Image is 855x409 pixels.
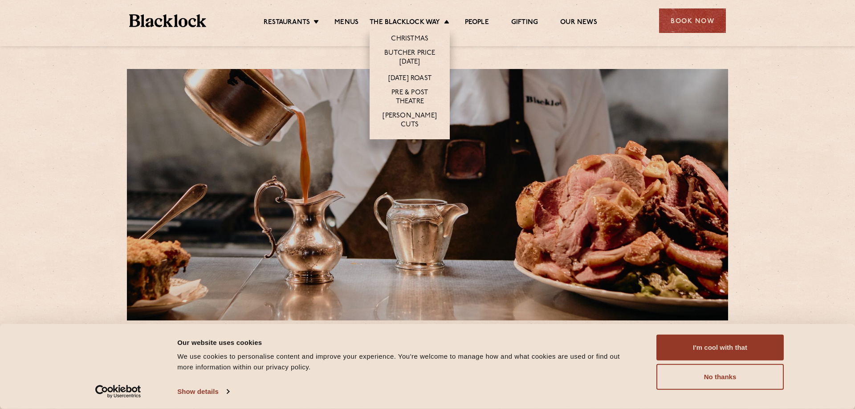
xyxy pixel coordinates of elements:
[391,35,428,45] a: Christmas
[177,337,636,348] div: Our website uses cookies
[177,351,636,373] div: We use cookies to personalise content and improve your experience. You're welcome to manage how a...
[511,18,538,28] a: Gifting
[656,364,784,390] button: No thanks
[465,18,489,28] a: People
[379,112,441,130] a: [PERSON_NAME] Cuts
[388,74,432,84] a: [DATE] Roast
[177,385,229,398] a: Show details
[370,18,440,28] a: The Blacklock Way
[379,49,441,68] a: Butcher Price [DATE]
[129,14,206,27] img: BL_Textured_Logo-footer-cropped.svg
[656,335,784,360] button: I'm cool with that
[560,18,597,28] a: Our News
[79,385,157,398] a: Usercentrics Cookiebot - opens in a new window
[379,89,441,107] a: Pre & Post Theatre
[264,18,310,28] a: Restaurants
[334,18,358,28] a: Menus
[659,8,726,33] div: Book Now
